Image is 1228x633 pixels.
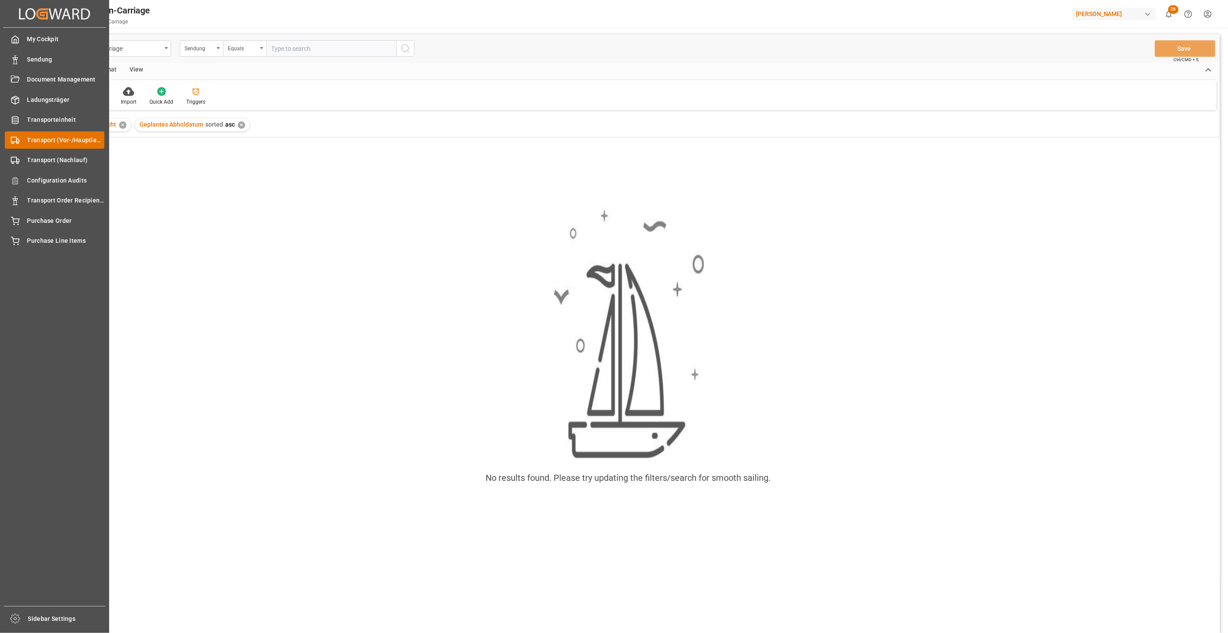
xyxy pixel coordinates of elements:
[27,35,105,44] span: My Cockpit
[27,136,105,145] span: Transport (Vor-/Hauptlauf)
[149,98,173,106] div: Quick Add
[223,40,266,57] button: open menu
[5,131,104,148] a: Transport (Vor-/Hauptlauf)
[180,40,223,57] button: open menu
[1155,40,1215,57] button: Save
[123,63,149,78] div: View
[5,71,104,88] a: Document Management
[119,121,126,129] div: ✕
[27,216,105,225] span: Purchase Order
[1159,4,1179,24] button: show 28 new notifications
[27,115,105,124] span: Transporteinheit
[5,111,104,128] a: Transporteinheit
[1179,4,1198,24] button: Help Center
[1072,6,1159,22] button: [PERSON_NAME]
[5,232,104,249] a: Purchase Line Items
[5,152,104,169] a: Transport (Nachlauf)
[1168,5,1179,14] span: 28
[27,176,105,185] span: Configuration Audits
[121,98,136,106] div: Import
[185,42,214,52] div: Sendung
[238,121,245,129] div: ✕
[27,55,105,64] span: Sendung
[27,75,105,84] span: Document Management
[5,31,104,48] a: My Cockpit
[228,42,257,52] div: Equals
[225,121,235,128] span: asc
[5,51,104,68] a: Sendung
[1072,8,1156,20] div: [PERSON_NAME]
[27,236,105,245] span: Purchase Line Items
[27,196,105,205] span: Transport Order Recipients
[5,91,104,108] a: Ladungsträger
[27,95,105,104] span: Ladungsträger
[186,98,205,106] div: Triggers
[396,40,415,57] button: search button
[553,208,704,461] img: smooth_sailing.jpeg
[1174,56,1199,63] span: Ctrl/CMD + S
[266,40,396,57] input: Type to search
[139,121,203,128] span: Geplantes Abholdatum
[5,192,104,209] a: Transport Order Recipients
[205,121,223,128] span: sorted
[27,156,105,165] span: Transport (Nachlauf)
[486,471,771,484] div: No results found. Please try updating the filters/search for smooth sailing.
[5,212,104,229] a: Purchase Order
[28,614,106,623] span: Sidebar Settings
